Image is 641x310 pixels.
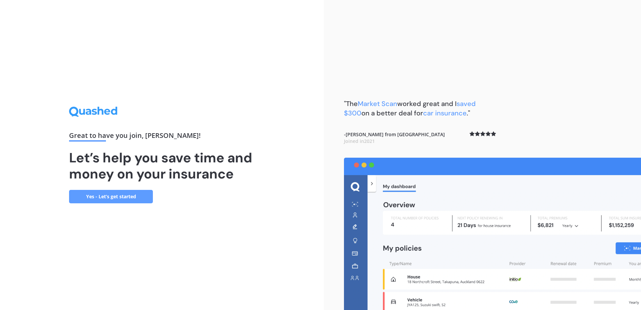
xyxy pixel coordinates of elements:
div: Great to have you join , [PERSON_NAME] ! [69,132,255,142]
span: car insurance [423,109,467,117]
a: Yes - Let’s get started [69,190,153,203]
img: dashboard.webp [344,158,641,310]
span: Joined in 2021 [344,138,375,144]
b: "The worked great and I on a better deal for ." [344,99,476,117]
span: saved $300 [344,99,476,117]
b: - [PERSON_NAME] from [GEOGRAPHIC_DATA] [344,131,445,144]
h1: Let’s help you save time and money on your insurance [69,150,255,182]
span: Market Scan [358,99,397,108]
